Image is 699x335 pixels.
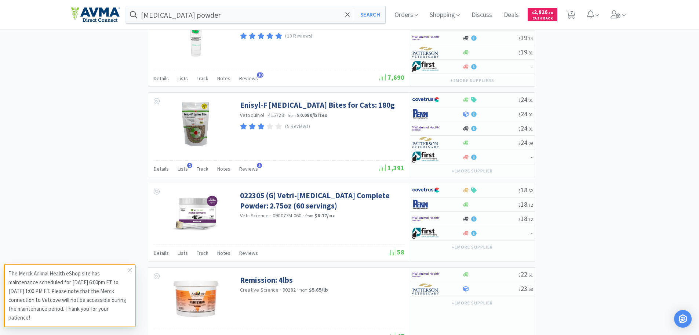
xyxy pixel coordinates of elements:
[178,250,188,256] span: Lists
[240,112,265,118] a: Vetoquinol
[547,10,553,15] span: . 18
[527,140,533,146] span: . 09
[197,250,208,256] span: Track
[518,126,521,132] span: $
[448,166,496,176] button: +1more supplier
[217,250,230,256] span: Notes
[285,32,313,40] p: (10 Reviews)
[447,75,498,86] button: +2more suppliers
[197,75,208,82] span: Track
[518,200,533,209] span: 18
[527,36,533,41] span: . 74
[563,13,578,19] a: 7
[297,112,327,118] strong: $0.080 / bites
[518,110,533,118] span: 24
[265,112,267,118] span: ·
[518,33,533,42] span: 19
[501,12,522,18] a: Deals
[172,10,220,57] img: 8a91d47877f0406d92dc130125273d6c_320668.png
[518,217,521,222] span: $
[528,5,557,25] a: $2,826.18Cash Back
[172,190,220,238] img: bd97c81fcf254b59ae74b4551ac5cea5_498886.jpeg
[412,199,440,210] img: e1133ece90fa4a959c5ae41b0808c578_9.png
[518,286,521,292] span: $
[412,137,440,148] img: f5e969b455434c6296c6d81ef179fa71_3.png
[178,165,188,172] span: Lists
[527,112,533,117] span: . 01
[280,286,281,293] span: ·
[412,32,440,43] img: f6b2451649754179b5b4e0c70c3f7cb0_2.png
[412,185,440,196] img: 77fca1acd8b6420a9015268ca798ef17_1.png
[531,229,533,237] span: -
[240,190,403,211] a: 022305 (G) Vetri-[MEDICAL_DATA] Complete Powder: 2.75oz (60 servings)
[172,100,220,148] img: 14f5e28e92794ddd93013e300d281457_336591.jpg
[518,36,521,41] span: $
[71,7,120,22] img: e4e33dab9f054f5782a47901c742baa9_102.png
[412,61,440,72] img: 67d67680309e4a0bb49a5ff0391dcc42_6.png
[288,113,296,118] span: from
[412,47,440,58] img: f5e969b455434c6296c6d81ef179fa71_3.png
[518,97,521,103] span: $
[518,50,521,56] span: $
[518,270,533,278] span: 22
[527,50,533,56] span: . 81
[518,186,533,194] span: 18
[270,212,272,219] span: ·
[297,286,298,293] span: ·
[240,275,293,285] a: Remission: 4lbs
[273,212,302,219] span: 090077M.060
[531,153,533,161] span: -
[532,8,553,15] span: 2,826
[448,298,496,308] button: +1more supplier
[239,75,258,82] span: Reviews
[257,163,262,168] span: 5
[412,269,440,280] img: f6b2451649754179b5b4e0c70c3f7cb0_2.png
[197,165,208,172] span: Track
[532,10,534,15] span: $
[239,165,258,172] span: Reviews
[257,72,263,78] span: 10
[240,286,279,293] a: Creative Science
[355,6,385,23] button: Search
[532,17,553,21] span: Cash Back
[240,100,395,110] a: Enisyl-F [MEDICAL_DATA] Bites for Cats: 180g
[154,250,169,256] span: Details
[305,213,313,218] span: from
[518,112,521,117] span: $
[389,248,404,256] span: 58
[412,94,440,105] img: 77fca1acd8b6420a9015268ca798ef17_1.png
[217,75,230,82] span: Notes
[527,217,533,222] span: . 72
[518,202,521,208] span: $
[412,213,440,224] img: f6b2451649754179b5b4e0c70c3f7cb0_2.png
[412,284,440,295] img: f5e969b455434c6296c6d81ef179fa71_3.png
[154,165,169,172] span: Details
[285,123,310,131] p: (5 Reviews)
[412,123,440,134] img: f6b2451649754179b5b4e0c70c3f7cb0_2.png
[240,212,269,219] a: VetriScience
[285,112,287,118] span: ·
[314,212,335,219] strong: $6.77 / oz
[527,126,533,132] span: . 01
[518,124,533,132] span: 24
[527,286,533,292] span: . 58
[527,272,533,278] span: . 61
[518,138,533,147] span: 24
[303,212,304,219] span: ·
[518,188,521,193] span: $
[518,140,521,146] span: $
[283,286,296,293] span: 90282
[154,75,169,82] span: Details
[309,286,328,293] strong: $5.65 / lb
[217,165,230,172] span: Notes
[379,73,404,82] span: 7,690
[469,12,495,18] a: Discuss
[299,288,307,293] span: from
[187,163,192,168] span: 1
[527,97,533,103] span: . 01
[8,269,128,322] p: The Merck Animal Health eShop site has maintenance scheduled for [DATE] 6:00pm ET to [DATE] 1:00 ...
[126,6,386,23] input: Search by item, sku, manufacturer, ingredient, size...
[527,188,533,193] span: . 62
[239,250,258,256] span: Reviews
[412,108,440,120] img: e1133ece90fa4a959c5ae41b0808c578_9.png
